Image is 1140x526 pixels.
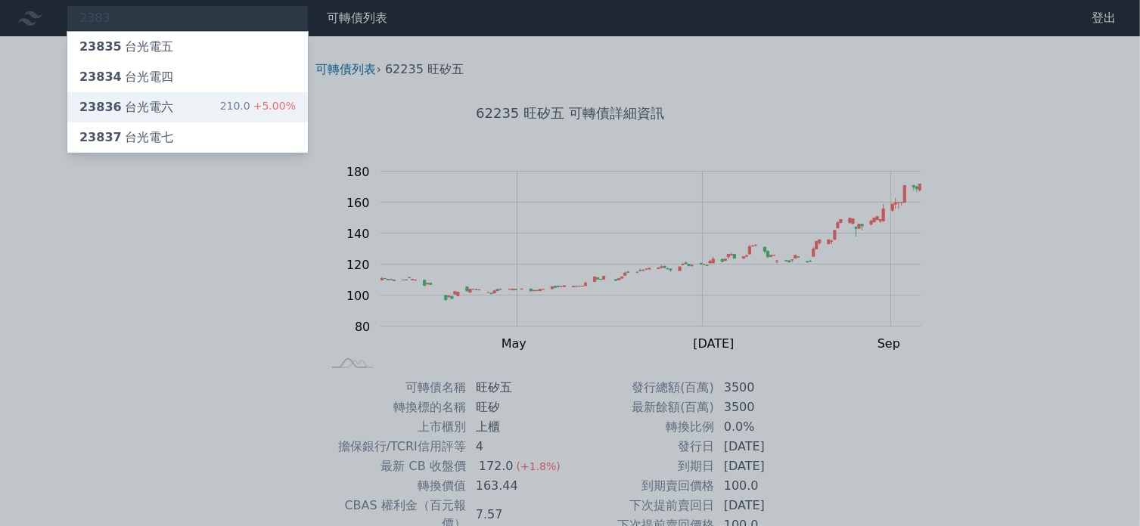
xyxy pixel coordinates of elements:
span: 23836 [79,100,122,114]
a: 23834台光電四 [67,62,308,92]
div: 210.0 [220,98,296,116]
div: 台光電五 [79,38,173,56]
span: 23837 [79,130,122,144]
a: 23835台光電五 [67,32,308,62]
div: 台光電六 [79,98,173,116]
a: 23836台光電六 210.0+5.00% [67,92,308,122]
div: 台光電七 [79,128,173,147]
div: 台光電四 [79,68,173,86]
span: 23835 [79,39,122,54]
span: 23834 [79,70,122,84]
a: 23837台光電七 [67,122,308,153]
span: +5.00% [250,100,296,112]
